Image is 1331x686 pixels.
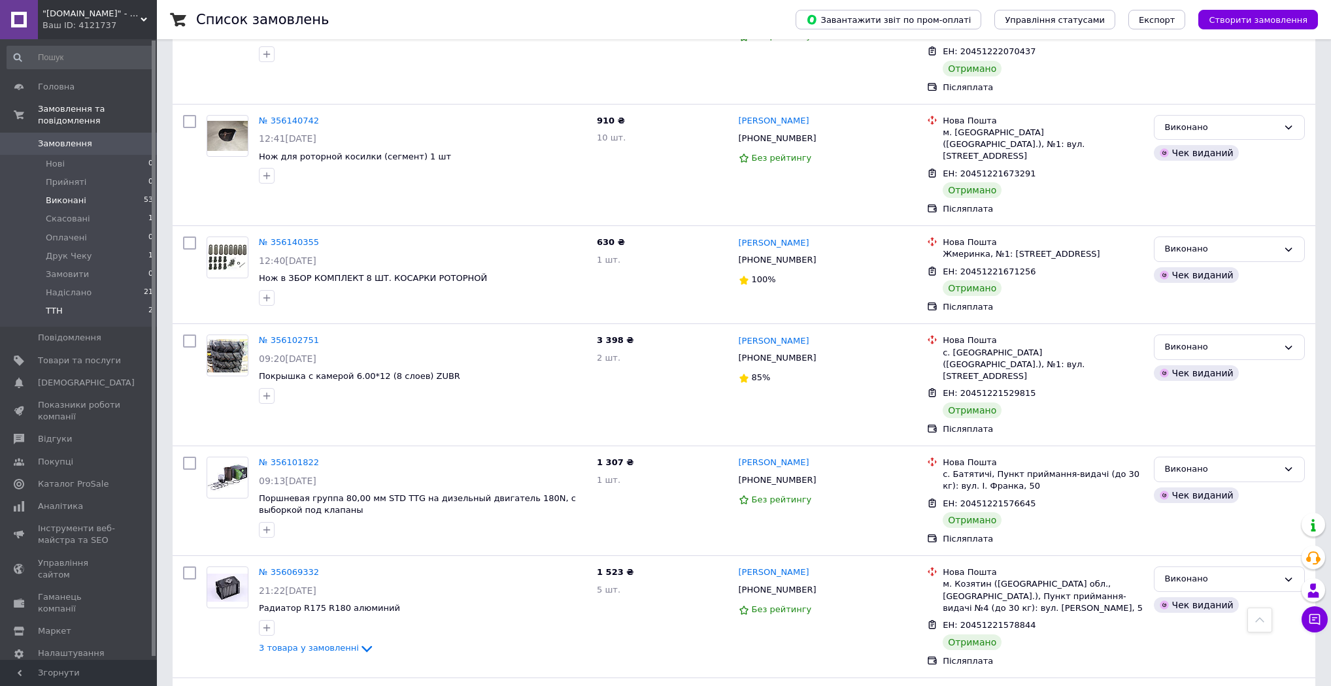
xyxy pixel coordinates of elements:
[38,433,72,445] span: Відгуки
[38,523,121,546] span: Інструменти веб-майстра та SEO
[943,498,1036,508] span: ЕН: 20451221576645
[943,423,1143,435] div: Післяплата
[943,468,1143,492] div: с. Батятичі, Пункт приймання-видачі (до 30 кг): вул. І. Франка, 50
[7,46,154,69] input: Пошук
[1165,463,1278,476] div: Виконано
[943,267,1036,276] span: ЕН: 20451221671256
[752,153,812,163] span: Без рейтингу
[46,287,92,299] span: Надіслано
[943,634,1002,650] div: Отримано
[943,457,1143,468] div: Нова Пошта
[207,566,248,608] a: Фото товару
[597,255,620,265] span: 1 шт.
[38,647,105,659] span: Налаштування
[597,335,633,345] span: 3 398 ₴
[943,46,1036,56] span: ЕН: 20451222070437
[736,350,819,367] div: [PHONE_NUMBER]
[752,274,776,284] span: 100%
[42,20,157,31] div: Ваш ID: 4121737
[1154,145,1239,161] div: Чек виданий
[943,127,1143,163] div: м. [GEOGRAPHIC_DATA] ([GEOGRAPHIC_DATA].), №1: вул. [STREET_ADDRESS]
[259,353,316,364] span: 09:20[DATE]
[597,457,633,467] span: 1 307 ₴
[148,250,153,262] span: 1
[943,388,1036,398] span: ЕН: 20451221529815
[1139,15,1175,25] span: Експорт
[38,332,101,344] span: Повідомлення
[943,335,1143,346] div: Нова Пошта
[752,372,771,382] span: 85%
[148,158,153,170] span: 0
[796,10,981,29] button: Завантажити звіт по пром-оплаті
[1198,10,1318,29] button: Створити замовлення
[259,643,375,653] a: 3 товара у замовленні
[736,472,819,489] div: [PHONE_NUMBER]
[994,10,1115,29] button: Управління статусами
[1165,340,1278,354] div: Виконано
[259,603,400,613] a: Радиатор R175 R180 алюминий
[943,203,1143,215] div: Післяплата
[207,115,248,157] a: Фото товару
[752,495,812,504] span: Без рейтингу
[259,273,487,283] a: Нож в ЗБОР КОМПЛЕКТ 8 ШТ. КОСАРКИ РОТОРНОЙ
[943,301,1143,313] div: Післяплата
[943,182,1002,198] div: Отримано
[943,347,1143,383] div: с. [GEOGRAPHIC_DATA] ([GEOGRAPHIC_DATA].), №1: вул. [STREET_ADDRESS]
[1128,10,1186,29] button: Експорт
[148,176,153,188] span: 0
[1209,15,1307,25] span: Створити замовлення
[38,399,121,423] span: Показники роботи компанії
[597,567,633,577] span: 1 523 ₴
[943,169,1036,178] span: ЕН: 20451221673291
[259,476,316,486] span: 09:13[DATE]
[259,335,319,345] a: № 356102751
[943,248,1143,260] div: Жмеринка, №1: [STREET_ADDRESS]
[38,557,121,581] span: Управління сайтом
[597,585,620,595] span: 5 шт.
[739,335,809,348] a: [PERSON_NAME]
[46,158,65,170] span: Нові
[943,620,1036,630] span: ЕН: 20451221578844
[207,237,248,278] a: Фото товару
[943,61,1002,76] div: Отримано
[736,252,819,269] div: [PHONE_NUMBER]
[38,103,157,127] span: Замовлення та повідомлення
[38,591,121,615] span: Гаманець компанії
[38,456,73,468] span: Покупці
[207,457,248,498] a: Фото товару
[207,339,248,372] img: Фото товару
[1165,572,1278,586] div: Виконано
[196,12,329,27] h1: Список замовлень
[259,116,319,125] a: № 356140742
[943,533,1143,545] div: Післяплата
[943,566,1143,578] div: Нова Пошта
[597,133,626,142] span: 10 шт.
[806,14,971,25] span: Завантажити звіт по пром-оплаті
[148,305,153,317] span: 2
[943,402,1002,418] div: Отримано
[38,138,92,150] span: Замовлення
[207,335,248,376] a: Фото товару
[148,232,153,244] span: 0
[144,287,153,299] span: 21
[943,512,1002,528] div: Отримано
[1302,606,1328,632] button: Чат з покупцем
[259,133,316,144] span: 12:41[DATE]
[1185,14,1318,24] a: Створити замовлення
[259,371,460,381] a: Покрышка с камерой 6.00*12 (8 слоев) ZUBR
[259,457,319,467] a: № 356101822
[739,457,809,469] a: [PERSON_NAME]
[207,574,248,602] img: Фото товару
[46,269,89,280] span: Замовити
[1154,487,1239,503] div: Чек виданий
[259,493,576,515] span: Поршневая группа 80,00 мм STD TTG на дизельный двигатель 180N, с выборкой под клапаны
[597,237,625,247] span: 630 ₴
[259,152,451,161] span: Нож для роторной косилки (сегмент) 1 шт
[38,377,135,389] span: [DEMOGRAPHIC_DATA]
[739,566,809,579] a: [PERSON_NAME]
[38,478,109,490] span: Каталог ProSale
[1165,121,1278,135] div: Виконано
